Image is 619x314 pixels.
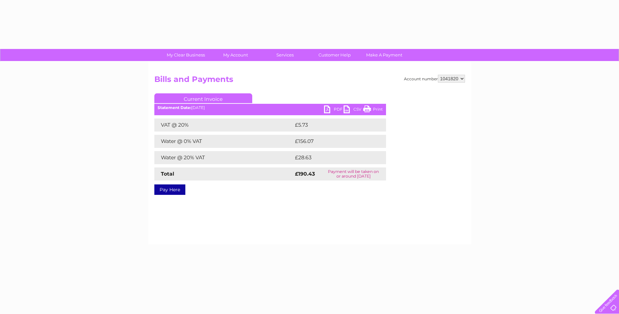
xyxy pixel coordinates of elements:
div: Account number [404,75,465,83]
a: PDF [324,105,344,115]
strong: £190.43 [295,171,315,177]
td: £5.73 [293,118,371,132]
a: CSV [344,105,363,115]
td: VAT @ 20% [154,118,293,132]
h2: Bills and Payments [154,75,465,87]
a: Services [258,49,312,61]
b: Statement Date: [158,105,191,110]
div: [DATE] [154,105,386,110]
td: £28.63 [293,151,373,164]
a: Make A Payment [357,49,411,61]
a: My Account [209,49,262,61]
a: Pay Here [154,184,185,195]
a: Customer Help [308,49,362,61]
a: Print [363,105,383,115]
a: Current Invoice [154,93,252,103]
strong: Total [161,171,174,177]
td: £156.07 [293,135,374,148]
td: Water @ 20% VAT [154,151,293,164]
td: Payment will be taken on or around [DATE] [321,167,386,181]
a: My Clear Business [159,49,213,61]
td: Water @ 0% VAT [154,135,293,148]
